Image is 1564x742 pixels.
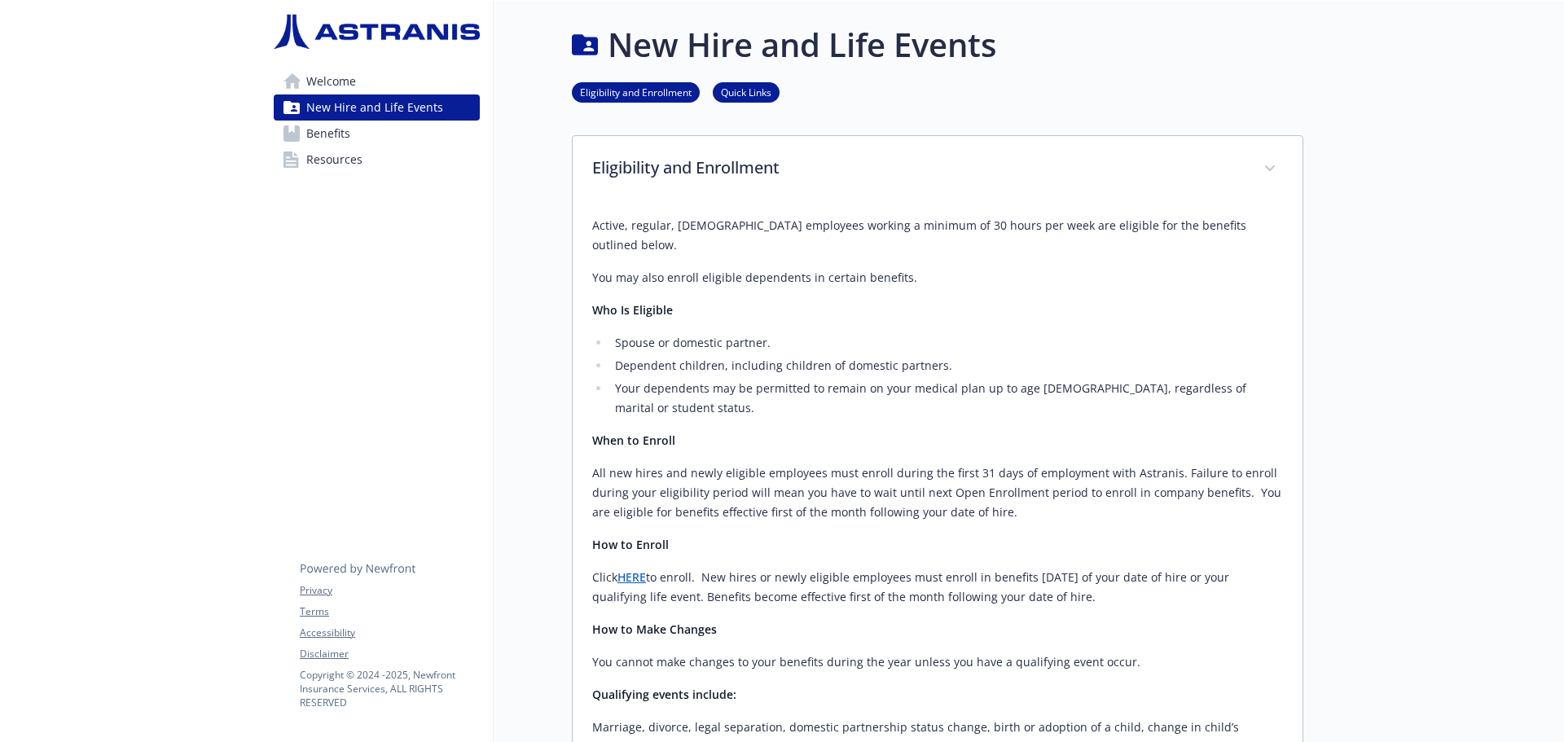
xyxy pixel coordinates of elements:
p: Active, regular, [DEMOGRAPHIC_DATA] employees working a minimum of 30 hours per week are eligible... [592,216,1283,255]
a: New Hire and Life Events [274,94,480,121]
p: You may also enroll eligible dependents in certain benefits. [592,268,1283,288]
strong: When to Enroll [592,432,675,448]
span: New Hire and Life Events [306,94,443,121]
p: You cannot make changes to your benefits during the year unless you have a qualifying event occur. [592,652,1283,672]
span: Welcome [306,68,356,94]
div: Eligibility and Enrollment [573,136,1303,203]
a: Eligibility and Enrollment [572,84,700,99]
a: Disclaimer [300,647,479,661]
li: Spouse or domestic partner. [610,333,1283,353]
strong: Qualifying events include: [592,687,736,702]
p: All new hires and newly eligible employees must enroll during the first 31 days of employment wit... [592,463,1283,522]
li: Your dependents may be permitted to remain on your medical plan up to age [DEMOGRAPHIC_DATA], reg... [610,379,1283,418]
a: Terms [300,604,479,619]
a: HERE [617,569,646,585]
strong: Who Is Eligible [592,302,673,318]
a: Welcome [274,68,480,94]
span: Benefits [306,121,350,147]
a: Quick Links [713,84,780,99]
p: Copyright © 2024 - 2025 , Newfront Insurance Services, ALL RIGHTS RESERVED [300,668,479,709]
h1: New Hire and Life Events [608,20,996,69]
li: Dependent children, including children of domestic partners. [610,356,1283,375]
p: Click to enroll. New hires or newly eligible employees must enroll in benefits [DATE] of your dat... [592,568,1283,607]
p: Eligibility and Enrollment [592,156,1244,180]
a: Privacy [300,583,479,598]
a: Benefits [274,121,480,147]
strong: How to Enroll [592,537,669,552]
strong: How to Make Changes [592,621,717,637]
a: Accessibility [300,626,479,640]
span: Resources [306,147,362,173]
a: Resources [274,147,480,173]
